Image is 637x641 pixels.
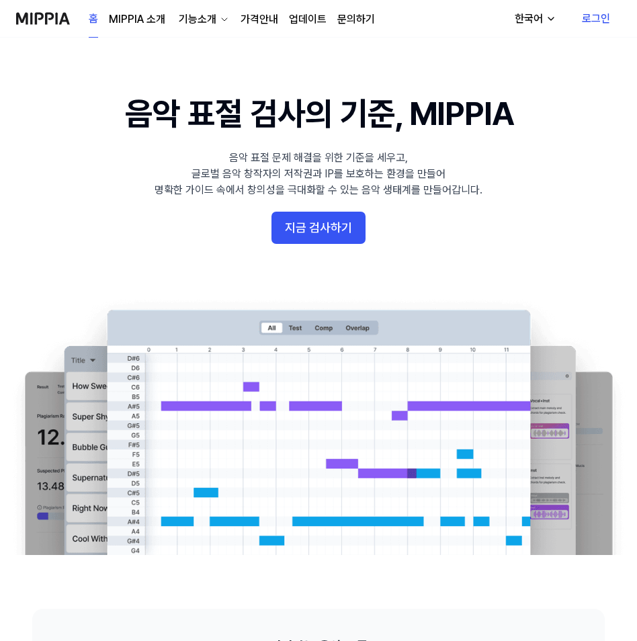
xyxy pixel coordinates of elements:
a: 홈 [89,1,98,38]
a: 문의하기 [337,11,375,28]
div: 기능소개 [176,11,219,28]
button: 지금 검사하기 [271,212,366,244]
a: 업데이트 [289,11,327,28]
a: MIPPIA 소개 [109,11,165,28]
a: 가격안내 [241,11,278,28]
button: 한국어 [504,5,564,32]
div: 음악 표절 문제 해결을 위한 기준을 세우고, 글로벌 음악 창작자의 저작권과 IP를 보호하는 환경을 만들어 명확한 가이드 속에서 창의성을 극대화할 수 있는 음악 생태계를 만들어... [155,150,482,198]
div: 한국어 [512,11,546,27]
button: 기능소개 [176,11,230,28]
h1: 음악 표절 검사의 기준, MIPPIA [125,91,513,136]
